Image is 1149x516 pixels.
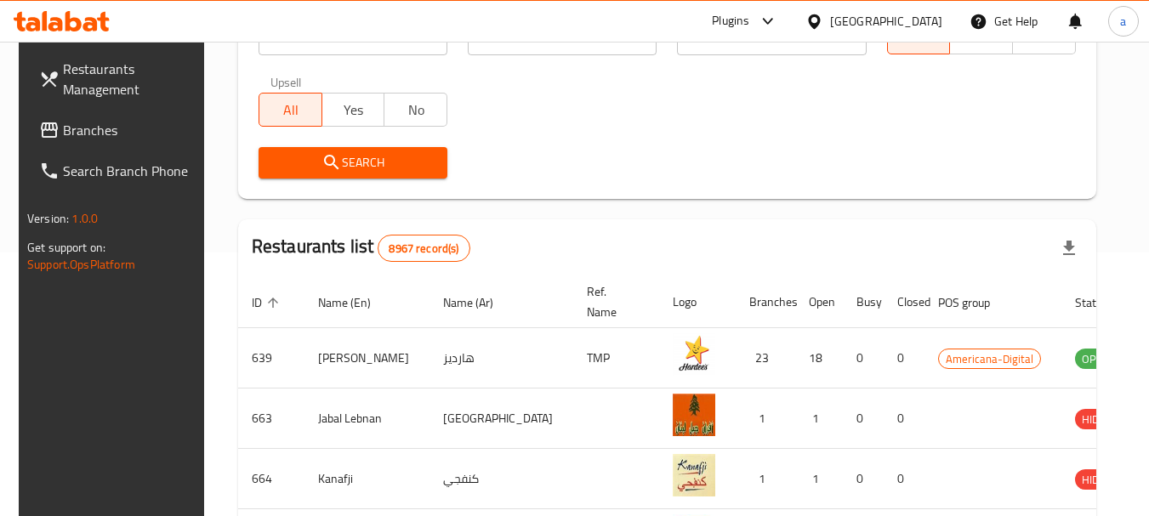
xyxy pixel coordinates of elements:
td: 664 [238,449,304,509]
td: 663 [238,388,304,449]
td: 1 [795,388,843,449]
h2: Restaurants list [252,234,470,262]
th: Branches [736,276,795,328]
td: Kanafji [304,449,429,509]
th: Busy [843,276,884,328]
label: Upsell [270,76,302,88]
td: [PERSON_NAME] [304,328,429,388]
div: Plugins [712,11,749,31]
th: Closed [884,276,924,328]
a: Support.OpsPlatform [27,253,135,275]
span: Restaurants Management [63,59,197,99]
span: Search Branch Phone [63,161,197,181]
span: Get support on: [27,236,105,258]
td: 23 [736,328,795,388]
span: Version: [27,207,69,230]
span: No [391,98,441,122]
td: هارديز [429,328,573,388]
span: TMP [1020,26,1069,50]
td: 0 [884,328,924,388]
td: 18 [795,328,843,388]
span: OPEN [1075,349,1117,369]
span: POS group [938,292,1012,313]
span: All [895,26,944,50]
a: Restaurants Management [26,48,211,110]
span: Ref. Name [587,281,639,322]
td: 0 [884,388,924,449]
span: Branches [63,120,197,140]
button: All [259,93,322,127]
td: 0 [843,388,884,449]
th: Logo [659,276,736,328]
div: Export file [1049,228,1089,269]
span: a [1120,12,1126,31]
td: 1 [736,449,795,509]
a: Branches [26,110,211,150]
td: 0 [843,449,884,509]
span: Name (En) [318,292,393,313]
button: No [384,93,447,127]
button: Search [259,147,447,179]
span: HIDDEN [1075,470,1126,490]
a: Search Branch Phone [26,150,211,191]
td: 639 [238,328,304,388]
span: Search [272,152,434,173]
span: Status [1075,292,1130,313]
span: ID [252,292,284,313]
span: All [266,98,316,122]
span: 1.0.0 [71,207,98,230]
td: كنفجي [429,449,573,509]
td: Jabal Lebnan [304,388,429,449]
td: 1 [795,449,843,509]
img: Hardee's [673,333,715,376]
div: HIDDEN [1075,409,1126,429]
div: OPEN [1075,349,1117,369]
th: Open [795,276,843,328]
button: Yes [321,93,385,127]
td: 0 [843,328,884,388]
span: Yes [329,98,378,122]
img: Kanafji [673,454,715,496]
td: 0 [884,449,924,509]
span: TGO [957,26,1006,50]
td: 1 [736,388,795,449]
img: Jabal Lebnan [673,394,715,436]
td: [GEOGRAPHIC_DATA] [429,388,573,449]
span: Americana-Digital [939,349,1040,369]
span: HIDDEN [1075,410,1126,429]
td: TMP [573,328,659,388]
span: 8967 record(s) [378,241,469,257]
div: Total records count [378,235,469,262]
div: [GEOGRAPHIC_DATA] [830,12,942,31]
span: Name (Ar) [443,292,515,313]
